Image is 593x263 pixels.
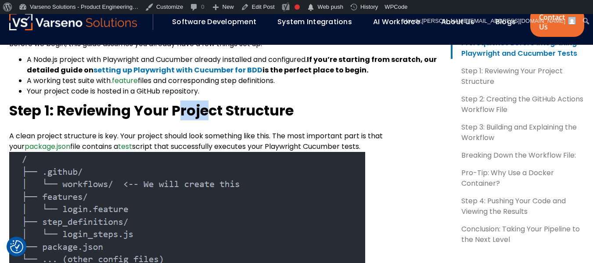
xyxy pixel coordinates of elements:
[369,14,432,29] div: AI Workforce
[373,17,420,27] a: AI Workforce
[451,94,584,115] a: Step 2: Creating the GitHub Actions Workflow File
[306,1,315,14] span: 
[27,76,437,86] li: A working test suite with
[138,76,275,86] span: files and corresponding step definitions.
[273,14,364,29] div: System Integrations
[400,14,579,28] a: Howdy,
[451,66,584,87] a: Step 1: Reviewing Your Project Structure
[262,65,368,75] b: is the perfect place to begin.
[277,17,352,27] a: System Integrations
[25,141,70,151] span: package.json
[93,65,262,75] a: setting up Playwright with Cucumber for BDD
[172,17,256,27] a: Software Development
[118,141,132,151] span: test
[451,168,584,189] a: Pro-Tip: Why Use a Docker Container?
[422,18,565,24] span: [PERSON_NAME][EMAIL_ADDRESS][DOMAIN_NAME]
[10,240,23,253] img: Revisit consent button
[451,38,584,59] a: Prerequisites Before Integrating Playwright and Cucumber Tests
[27,54,437,76] li: A Node.js project with Playwright and Cucumber already installed and configured.
[9,101,294,120] b: Step 1: Reviewing Your Project Structure
[27,86,437,97] li: Your project code is hosted in a GitHub repository.
[10,240,23,253] button: Cookie Settings
[9,13,137,30] img: Varseno Solutions – Product Engineering & IT Services
[9,13,137,31] a: Varseno Solutions – Product Engineering & IT Services
[451,196,584,217] a: Step 4: Pushing Your Code and Viewing the Results
[451,224,584,245] a: Conclusion: Taking Your Pipeline to the Next Level
[451,150,584,161] a: Breaking Down the Workflow File:
[451,122,584,143] a: Step 3: Building and Explaining the Workflow
[168,14,269,29] div: Software Development
[111,76,138,86] span: .feature
[295,4,300,10] div: Focus keyphrase not set
[27,54,437,75] b: If you’re starting from scratch, our detailed guide on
